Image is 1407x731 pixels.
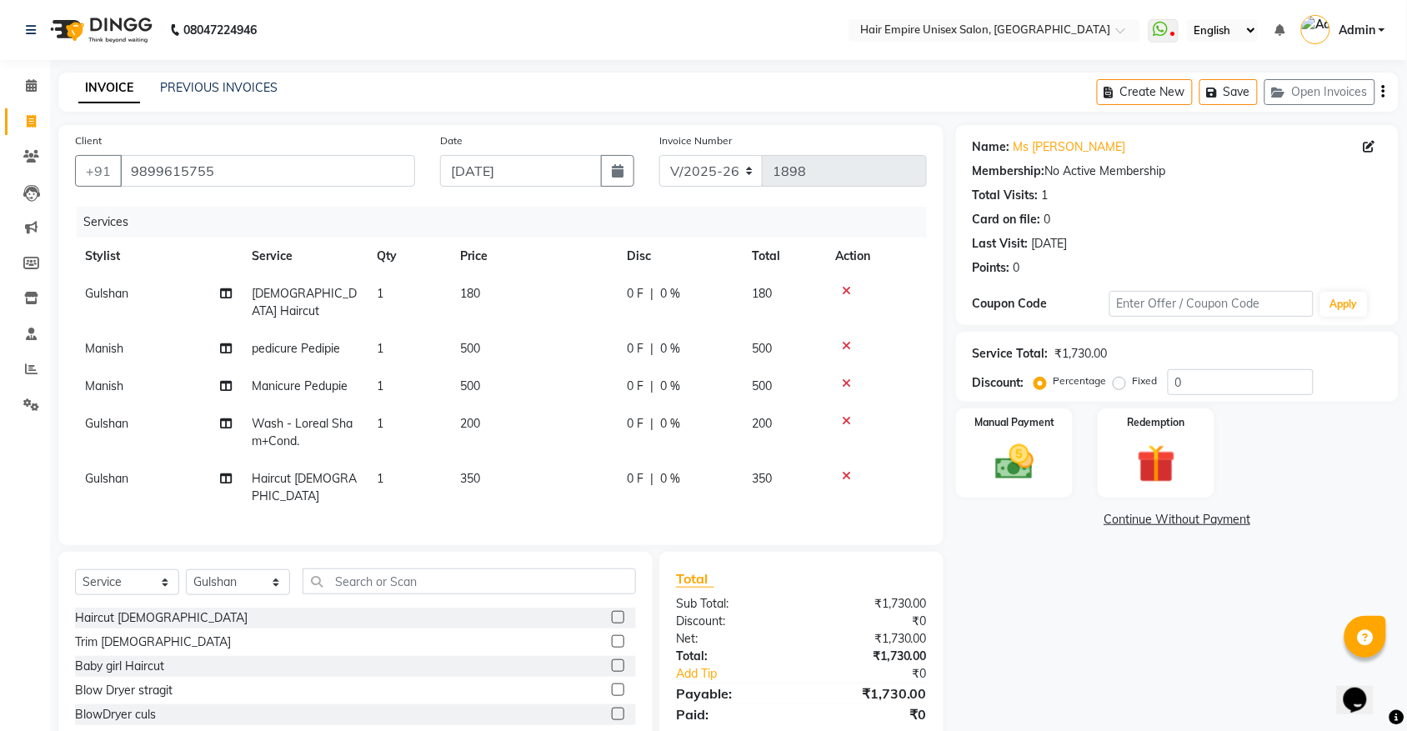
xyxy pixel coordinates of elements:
button: +91 [75,155,122,187]
span: 0 F [627,378,643,395]
div: ₹1,730.00 [801,648,939,665]
div: Card on file: [973,211,1041,228]
span: 0 % [660,285,680,303]
div: Haircut [DEMOGRAPHIC_DATA] [75,609,248,627]
span: Manish [85,341,123,356]
div: BlowDryer culs [75,706,156,723]
span: 500 [752,341,772,356]
span: 0 F [627,285,643,303]
span: | [650,378,653,395]
label: Fixed [1133,373,1158,388]
span: 200 [752,416,772,431]
span: | [650,470,653,488]
span: 1 [377,416,383,431]
span: Total [676,570,714,588]
div: Services [77,207,939,238]
span: 500 [460,341,480,356]
span: 350 [460,471,480,486]
button: Open Invoices [1264,79,1375,105]
div: Trim [DEMOGRAPHIC_DATA] [75,633,231,651]
label: Date [440,133,463,148]
div: 0 [1044,211,1051,228]
span: | [650,285,653,303]
label: Invoice Number [659,133,732,148]
div: ₹0 [824,665,939,683]
span: Gulshan [85,286,128,301]
div: Service Total: [973,345,1049,363]
span: 0 % [660,415,680,433]
div: Discount: [663,613,802,630]
span: 0 % [660,378,680,395]
a: Ms [PERSON_NAME] [1014,138,1126,156]
span: 180 [752,286,772,301]
div: Baby girl Haircut [75,658,164,675]
div: ₹1,730.00 [801,595,939,613]
div: Sub Total: [663,595,802,613]
button: Apply [1320,292,1368,317]
div: ₹1,730.00 [801,630,939,648]
span: 0 F [627,340,643,358]
a: Add Tip [663,665,824,683]
span: Haircut [DEMOGRAPHIC_DATA] [252,471,357,503]
span: 1 [377,341,383,356]
span: pedicure Pedipie [252,341,340,356]
span: Admin [1339,22,1375,39]
a: Continue Without Payment [959,511,1395,528]
span: | [650,340,653,358]
div: Paid: [663,704,802,724]
span: 1 [377,471,383,486]
span: 1 [377,378,383,393]
span: 0 % [660,340,680,358]
span: Manish [85,378,123,393]
span: Wash - Loreal Sham+Cond. [252,416,353,448]
th: Total [742,238,825,275]
th: Price [450,238,617,275]
span: 0 F [627,470,643,488]
div: Discount: [973,374,1024,392]
div: Points: [973,259,1010,277]
button: Create New [1097,79,1193,105]
label: Redemption [1128,415,1185,430]
span: | [650,415,653,433]
div: Coupon Code [973,295,1109,313]
th: Stylist [75,238,242,275]
div: 1 [1042,187,1049,204]
span: 500 [752,378,772,393]
div: 0 [1014,259,1020,277]
span: 200 [460,416,480,431]
span: 500 [460,378,480,393]
th: Disc [617,238,742,275]
label: Client [75,133,102,148]
img: _cash.svg [984,440,1046,484]
span: 0 F [627,415,643,433]
div: ₹0 [801,613,939,630]
span: 180 [460,286,480,301]
span: 0 % [660,470,680,488]
span: Gulshan [85,416,128,431]
label: Percentage [1054,373,1107,388]
span: [DEMOGRAPHIC_DATA] Haircut [252,286,357,318]
th: Action [825,238,927,275]
input: Enter Offer / Coupon Code [1109,291,1314,317]
b: 08047224946 [183,7,257,53]
div: Payable: [663,683,802,703]
th: Qty [367,238,450,275]
div: Last Visit: [973,235,1029,253]
span: Manicure Pedupie [252,378,348,393]
button: Save [1199,79,1258,105]
label: Manual Payment [974,415,1054,430]
img: _gift.svg [1125,440,1188,488]
div: Membership: [973,163,1045,180]
div: ₹1,730.00 [1055,345,1108,363]
span: 350 [752,471,772,486]
img: logo [43,7,157,53]
input: Search by Name/Mobile/Email/Code [120,155,415,187]
th: Service [242,238,367,275]
div: Net: [663,630,802,648]
div: [DATE] [1032,235,1068,253]
span: 1 [377,286,383,301]
div: No Active Membership [973,163,1382,180]
div: ₹1,730.00 [801,683,939,703]
a: PREVIOUS INVOICES [160,80,278,95]
div: Total Visits: [973,187,1039,204]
